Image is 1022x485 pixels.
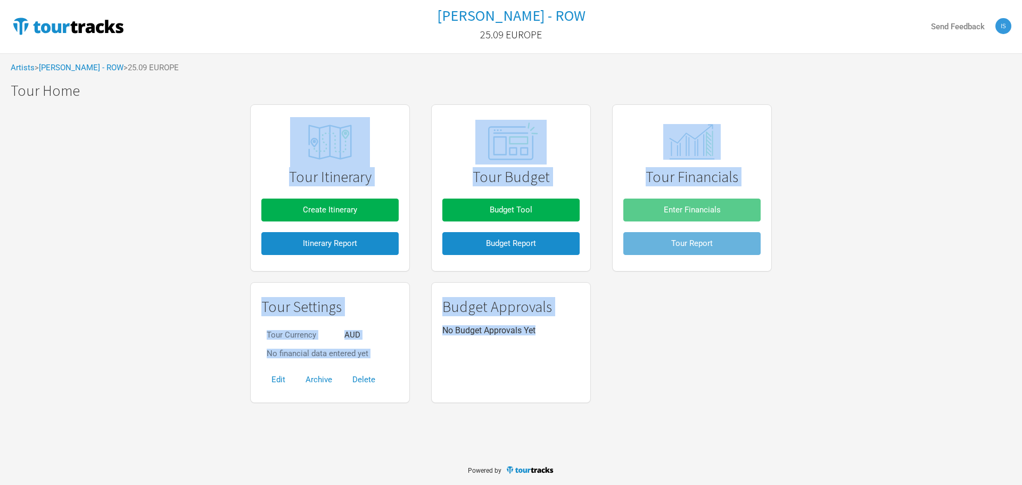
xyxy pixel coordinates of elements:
[442,199,580,221] button: Budget Tool
[442,169,580,185] h1: Tour Budget
[261,199,399,221] button: Create Itinerary
[442,232,580,255] button: Budget Report
[11,15,126,37] img: TourTracks
[290,117,370,167] img: tourtracks_icons_FA_06_icons_itinerary.svg
[468,467,501,474] span: Powered by
[261,227,399,260] a: Itinerary Report
[442,227,580,260] a: Budget Report
[11,83,1022,99] h1: Tour Home
[261,326,339,344] td: Tour Currency
[623,227,761,260] a: Tour Report
[35,64,123,72] span: >
[623,169,761,185] h1: Tour Financials
[663,124,720,160] img: tourtracks_14_icons_monitor.svg
[261,299,399,315] h1: Tour Settings
[623,193,761,227] a: Enter Financials
[261,193,399,227] a: Create Itinerary
[623,199,761,221] button: Enter Financials
[931,22,985,31] strong: Send Feedback
[437,7,586,24] a: [PERSON_NAME] - ROW
[442,326,580,335] p: No Budget Approvals Yet
[475,120,547,165] img: tourtracks_02_icon_presets.svg
[995,18,1011,34] img: Isabella
[437,6,586,25] h1: [PERSON_NAME] - ROW
[11,63,35,72] a: Artists
[480,29,542,40] h2: 25.09 EUROPE
[442,299,580,315] h1: Budget Approvals
[303,205,357,215] span: Create Itinerary
[671,239,713,248] span: Tour Report
[261,169,399,185] h1: Tour Itinerary
[261,375,295,384] a: Edit
[295,368,342,391] button: Archive
[506,465,555,474] img: TourTracks
[123,64,179,72] span: > 25.09 EUROPE
[480,23,542,46] a: 25.09 EUROPE
[261,344,374,363] td: No financial data entered yet
[39,63,123,72] a: [PERSON_NAME] - ROW
[486,239,536,248] span: Budget Report
[261,232,399,255] button: Itinerary Report
[261,368,295,391] button: Edit
[623,232,761,255] button: Tour Report
[442,193,580,227] a: Budget Tool
[339,326,374,344] td: AUD
[342,368,385,391] button: Delete
[303,239,357,248] span: Itinerary Report
[664,205,721,215] span: Enter Financials
[490,205,532,215] span: Budget Tool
